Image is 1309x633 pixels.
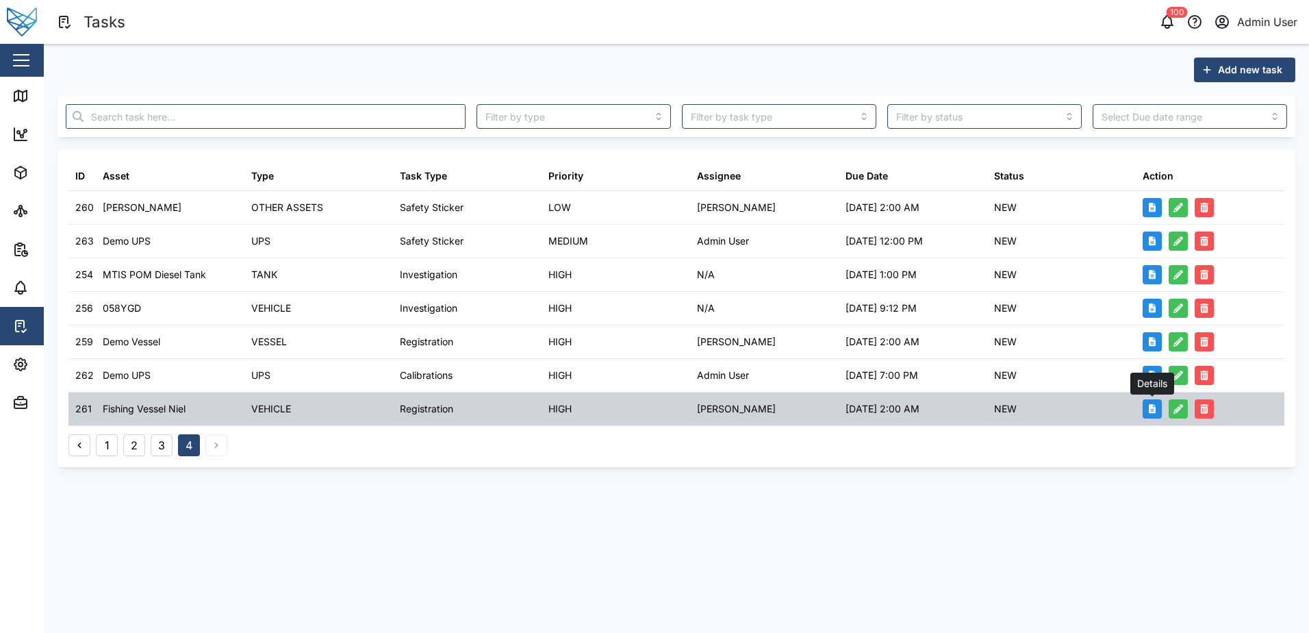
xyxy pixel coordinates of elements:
[251,368,270,383] div: UPS
[103,169,129,184] div: Asset
[1218,58,1282,82] span: Add new task
[251,334,287,349] div: VESSEL
[994,368,1017,383] div: NEW
[697,267,715,282] div: N/A
[994,200,1017,215] div: NEW
[251,301,291,316] div: VEHICLE
[1167,7,1188,18] div: 100
[697,169,741,184] div: Assignee
[548,234,588,249] div: MEDIUM
[887,104,1082,129] input: Filter by status
[697,368,749,383] div: Admin User
[251,234,270,249] div: UPS
[400,234,463,249] div: Safety Sticker
[178,434,200,456] button: 4
[994,334,1017,349] div: NEW
[36,357,84,372] div: Settings
[103,234,151,249] div: Demo UPS
[103,368,151,383] div: Demo UPS
[697,334,776,349] div: [PERSON_NAME]
[103,334,160,349] div: Demo Vessel
[75,334,93,349] div: 259
[36,242,82,257] div: Reports
[697,301,715,316] div: N/A
[103,200,181,215] div: [PERSON_NAME]
[400,401,453,417] div: Registration
[103,301,141,316] div: 058YGD
[548,169,583,184] div: Priority
[548,267,572,282] div: HIGH
[251,200,323,215] div: OTHER ASSETS
[1237,14,1297,31] div: Admin User
[548,368,572,383] div: HIGH
[846,368,918,383] div: [DATE] 7:00 PM
[697,200,776,215] div: [PERSON_NAME]
[36,165,78,180] div: Assets
[994,301,1017,316] div: NEW
[36,319,73,334] div: Tasks
[84,10,125,34] div: Tasks
[400,368,453,383] div: Calibrations
[1143,169,1173,184] div: Action
[400,169,447,184] div: Task Type
[103,267,206,282] div: MTIS POM Diesel Tank
[697,401,776,417] div: [PERSON_NAME]
[400,200,463,215] div: Safety Sticker
[994,267,1017,282] div: NEW
[7,7,37,37] img: Main Logo
[548,334,572,349] div: HIGH
[994,169,1024,184] div: Status
[846,234,923,249] div: [DATE] 12:00 PM
[846,334,919,349] div: [DATE] 2:00 AM
[476,104,671,129] input: Filter by type
[846,301,917,316] div: [DATE] 9:12 PM
[994,234,1017,249] div: NEW
[994,401,1017,417] div: NEW
[36,280,78,295] div: Alarms
[103,401,186,417] div: Fishing Vessel Niel
[697,234,749,249] div: Admin User
[548,401,572,417] div: HIGH
[75,401,92,417] div: 261
[251,401,291,417] div: VEHICLE
[36,88,66,103] div: Map
[400,334,453,349] div: Registration
[682,104,876,129] input: Filter by task type
[151,434,173,456] button: 3
[1212,12,1298,32] button: Admin User
[123,434,145,456] button: 2
[36,395,76,410] div: Admin
[1093,104,1287,129] input: Select Due date range
[846,401,919,417] div: [DATE] 2:00 AM
[846,169,888,184] div: Due Date
[1194,58,1295,82] button: Add new task
[75,368,94,383] div: 262
[400,301,457,316] div: Investigation
[75,169,85,184] div: ID
[548,200,571,215] div: LOW
[846,267,917,282] div: [DATE] 1:00 PM
[36,127,97,142] div: Dashboard
[251,267,277,282] div: TANK
[75,234,94,249] div: 263
[75,301,93,316] div: 256
[75,200,94,215] div: 260
[548,301,572,316] div: HIGH
[96,434,118,456] button: 1
[251,169,274,184] div: Type
[400,267,457,282] div: Investigation
[36,203,68,219] div: Sites
[846,200,919,215] div: [DATE] 2:00 AM
[75,267,93,282] div: 254
[66,104,466,129] input: Search task here...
